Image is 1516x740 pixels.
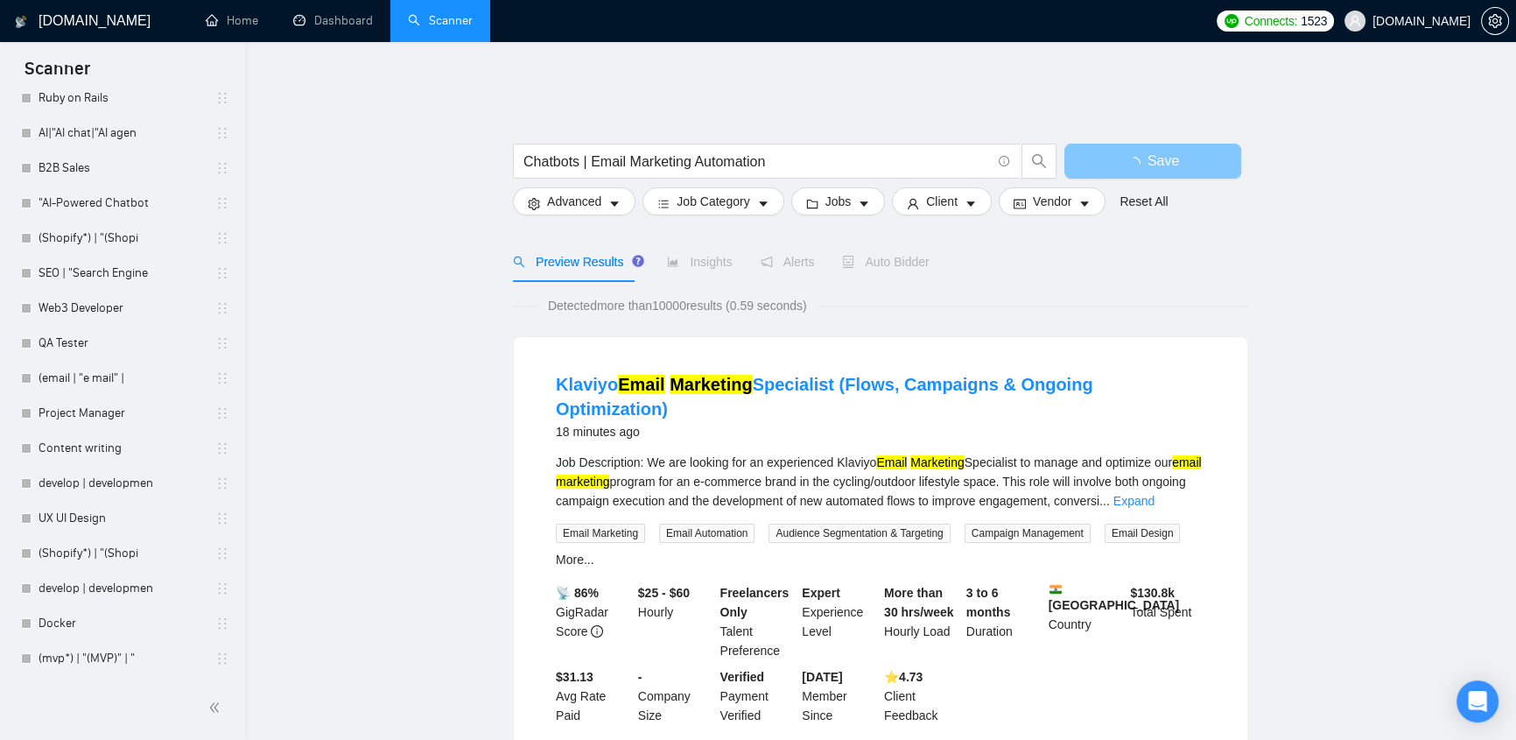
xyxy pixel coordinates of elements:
[215,231,229,245] span: holder
[556,586,599,600] b: 📡 86%
[657,197,670,210] span: bars
[635,667,717,725] div: Company Size
[802,586,840,600] b: Expert
[638,586,690,600] b: $25 - $60
[825,192,852,211] span: Jobs
[215,196,229,210] span: holder
[1049,583,1180,612] b: [GEOGRAPHIC_DATA]
[659,524,754,543] span: Email Automation
[1033,192,1071,211] span: Vendor
[876,455,907,469] mark: Email
[1130,586,1175,600] b: $ 130.8k
[907,197,919,210] span: user
[523,151,991,173] input: Search Freelance Jobs...
[1126,157,1148,171] span: loading
[39,396,205,431] a: Project Manager
[293,13,373,28] a: dashboardDashboard
[884,586,953,619] b: More than 30 hrs/week
[1481,7,1509,35] button: setting
[39,256,205,291] a: SEO | "Search Engine
[858,197,870,210] span: caret-down
[999,187,1105,215] button: idcardVendorcaret-down
[1245,11,1297,31] span: Connects:
[965,197,977,210] span: caret-down
[881,667,963,725] div: Client Feedback
[215,581,229,596] span: holder
[39,501,205,536] a: UX UI Design
[215,511,229,525] span: holder
[215,546,229,560] span: holder
[1049,583,1062,596] img: 🇮🇳
[1021,144,1056,179] button: search
[1482,14,1508,28] span: setting
[761,256,773,268] span: notification
[215,617,229,631] span: holder
[215,161,229,175] span: holder
[39,536,205,571] a: (Shopify*) | "(Shopi
[513,255,639,269] span: Preview Results
[208,699,226,716] span: double-left
[798,583,881,660] div: Experience Level
[963,583,1045,660] div: Duration
[1014,197,1026,210] span: idcard
[1456,680,1498,722] div: Open Intercom Messenger
[1119,192,1168,211] a: Reset All
[926,192,958,211] span: Client
[757,197,769,210] span: caret-down
[556,475,609,489] mark: marketing
[215,476,229,490] span: holder
[667,255,732,269] span: Insights
[999,156,1010,167] span: info-circle
[536,296,819,315] span: Detected more than 10000 results (0.59 seconds)
[910,455,964,469] mark: Marketing
[1172,455,1201,469] mark: email
[1113,494,1155,508] a: Expand
[215,126,229,140] span: holder
[591,625,603,638] span: info-circle
[556,670,593,684] b: $31.13
[1064,144,1241,179] button: Save
[642,187,783,215] button: barsJob Categorycaret-down
[1099,494,1110,508] span: ...
[15,8,27,36] img: logo
[215,301,229,315] span: holder
[761,255,815,269] span: Alerts
[635,583,717,660] div: Hourly
[215,441,229,455] span: holder
[791,187,886,215] button: folderJobscaret-down
[1045,583,1127,660] div: Country
[1301,11,1327,31] span: 1523
[528,197,540,210] span: setting
[965,524,1091,543] span: Campaign Management
[556,453,1205,511] div: Job Description: We are looking for an experienced Klaviyo Specialist to manage and optimize our ...
[39,81,205,116] a: Ruby on Rails
[1148,150,1179,172] span: Save
[618,375,664,394] mark: Email
[39,116,205,151] a: AI|"AI chat|"AI agen
[215,266,229,280] span: holder
[677,192,749,211] span: Job Category
[547,192,601,211] span: Advanced
[630,253,646,269] div: Tooltip anchor
[608,197,621,210] span: caret-down
[39,431,205,466] a: Content writing
[1105,524,1181,543] span: Email Design
[39,571,205,606] a: develop | developmen
[638,670,642,684] b: -
[670,375,752,394] mark: Marketing
[39,326,205,361] a: QA Tester
[892,187,992,215] button: userClientcaret-down
[1349,15,1361,27] span: user
[39,221,205,256] a: (Shopify*) | "(Shopi
[39,291,205,326] a: Web3 Developer
[1225,14,1239,28] img: upwork-logo.png
[884,670,923,684] b: ⭐️ 4.73
[806,197,818,210] span: folder
[1481,14,1509,28] a: setting
[556,375,1092,419] a: KlaviyoEmail MarketingSpecialist (Flows, Campaigns & Ongoing Optimization)
[215,406,229,420] span: holder
[556,524,645,543] span: Email Marketing
[39,361,205,396] a: (email | "e mail" |
[408,13,473,28] a: searchScanner
[11,56,104,93] span: Scanner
